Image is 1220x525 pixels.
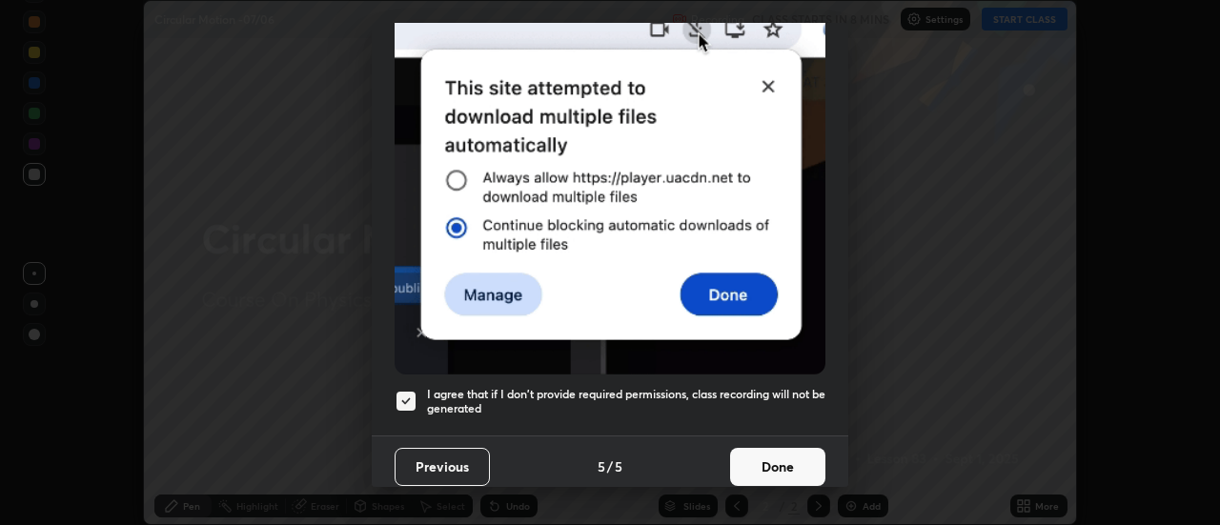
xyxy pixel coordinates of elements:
h4: 5 [615,456,622,476]
h4: 5 [598,456,605,476]
button: Done [730,448,825,486]
h5: I agree that if I don't provide required permissions, class recording will not be generated [427,387,825,416]
h4: / [607,456,613,476]
button: Previous [395,448,490,486]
